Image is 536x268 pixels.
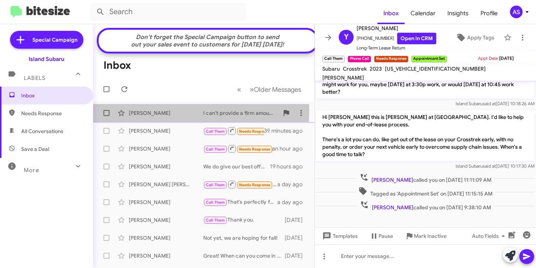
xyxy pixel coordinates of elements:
[21,110,84,117] span: Needs Response
[355,187,495,197] span: Tagged as 'Appointment Set' on [DATE] 11:15:15 AM
[129,127,203,135] div: [PERSON_NAME]
[203,180,277,189] div: Inbound Call
[370,65,382,72] span: 2023
[374,56,408,62] small: Needs Response
[270,163,309,170] div: 19 hours ago
[129,145,203,152] div: [PERSON_NAME]
[103,59,131,71] h1: Inbox
[377,3,405,24] a: Inbox
[472,229,508,243] span: Auto Fields
[277,198,309,206] div: a day ago
[239,183,271,187] span: Needs Response
[499,55,514,61] span: [DATE]
[322,56,345,62] small: Call Them
[239,129,271,134] span: Needs Response
[21,145,49,153] span: Save a Deal
[21,92,84,99] span: Inbox
[285,216,309,224] div: [DATE]
[414,229,447,243] span: Mark Inactive
[357,44,436,52] span: Long-Term Lease Return
[21,127,63,135] span: All Conversations
[129,109,203,117] div: [PERSON_NAME]
[411,56,447,62] small: Appointment Set
[456,163,535,169] span: Island Subaru [DATE] 10:17:30 AM
[456,101,535,106] span: Island Subaru [DATE] 10:18:26 AM
[364,229,399,243] button: Pause
[129,234,203,242] div: [PERSON_NAME]
[237,85,241,94] span: «
[233,82,306,97] nav: Page navigation example
[467,31,494,44] span: Apply Tags
[285,234,309,242] div: [DATE]
[203,144,272,154] div: Inbound Call
[203,252,285,259] div: Great! When can you come in for a great deal?
[129,216,203,224] div: [PERSON_NAME]
[32,36,77,43] span: Special Campaign
[206,147,225,152] span: Call Them
[129,252,203,259] div: [PERSON_NAME]
[322,65,340,72] span: Subaru
[371,177,413,183] span: [PERSON_NAME]
[250,85,254,94] span: »
[10,31,83,49] a: Special Campaign
[478,55,499,61] span: Appt Date:
[475,3,504,24] a: Profile
[239,147,271,152] span: Needs Response
[441,3,475,24] a: Insights
[102,33,313,48] div: Don't forget the Special Campaign button to send out your sales event to customers for [DATE] [DA...
[510,6,523,18] div: AS
[504,6,528,18] button: AS
[449,31,500,44] button: Apply Tags
[316,110,535,161] p: Hi [PERSON_NAME] this is [PERSON_NAME] at [GEOGRAPHIC_DATA]. I'd like to help you with your end-o...
[466,229,514,243] button: Auto Fields
[344,31,349,43] span: Y
[357,200,494,211] span: called you on [DATE] 9:38:10 AM
[399,229,453,243] button: Mark Inactive
[206,183,225,187] span: Call Them
[129,163,203,170] div: [PERSON_NAME]
[385,65,486,72] span: [US_VEHICLE_IDENTIFICATION_NUMBER]
[321,229,358,243] span: Templates
[357,33,436,44] span: [PHONE_NUMBER]
[245,82,306,97] button: Next
[206,200,225,205] span: Call Them
[285,252,309,259] div: [DATE]
[357,24,436,33] span: [PERSON_NAME]
[203,198,277,207] div: That's perfectly fine! If you have any questions or need assistance later, feel free to reach out...
[348,56,371,62] small: Phone Call
[24,75,45,81] span: Labels
[129,181,203,188] div: [PERSON_NAME] [PERSON_NAME]
[483,163,496,169] span: said at
[357,173,494,184] span: called you on [DATE] 11:11:09 AM
[483,101,496,106] span: said at
[24,167,39,174] span: More
[203,216,285,225] div: Thank you.
[322,74,364,81] span: [PERSON_NAME]
[90,3,246,21] input: Search
[203,234,285,242] div: Not yet, we are hoping for fall!
[343,65,367,72] span: Crosstrek
[203,126,264,136] div: Inbound Call
[129,198,203,206] div: [PERSON_NAME]
[264,127,309,135] div: 39 minutes ago
[315,229,364,243] button: Templates
[206,129,225,134] span: Call Them
[379,229,393,243] span: Pause
[206,218,225,223] span: Call Them
[203,163,270,170] div: We do give our best offers after physically seeing the vehicle, when can you come in for a proper...
[397,33,436,44] a: Open in CRM
[233,82,246,97] button: Previous
[405,3,441,24] a: Calendar
[29,55,64,63] div: Island Subaru
[203,109,279,117] div: I can’t provide a firm amount without first inspecting your Impreza. Are you available to stop by...
[254,85,301,94] span: Older Messages
[272,145,309,152] div: an hour ago
[277,181,309,188] div: a day ago
[372,204,414,211] span: [PERSON_NAME]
